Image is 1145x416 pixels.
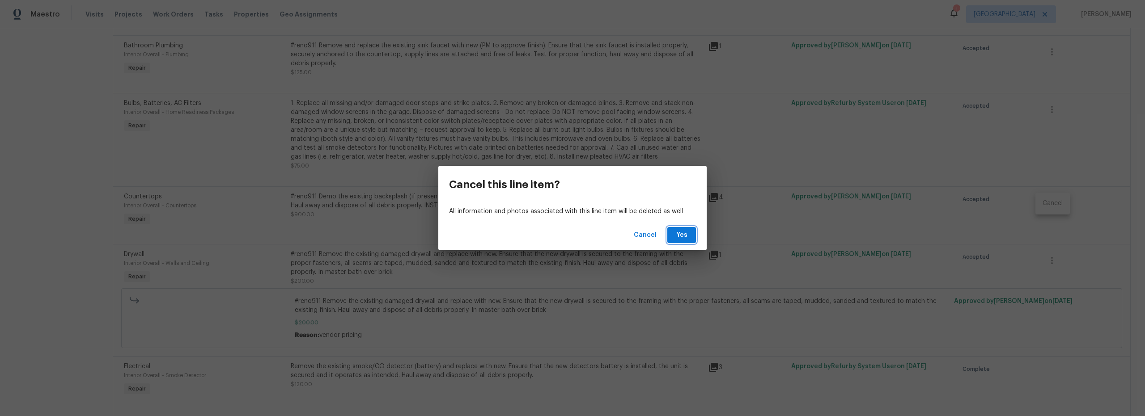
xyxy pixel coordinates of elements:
h3: Cancel this line item? [449,178,560,191]
button: Yes [667,227,696,244]
span: Cancel [634,230,657,241]
span: Yes [674,230,689,241]
p: All information and photos associated with this line item will be deleted as well [449,207,696,216]
button: Cancel [630,227,660,244]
